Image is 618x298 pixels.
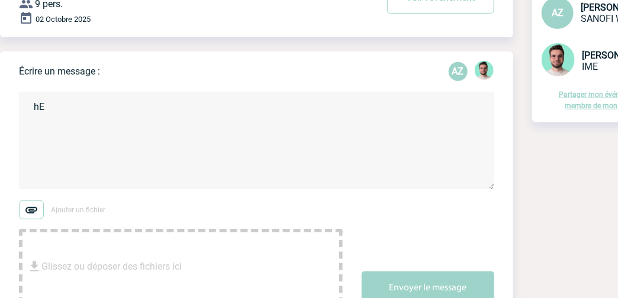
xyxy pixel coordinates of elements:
span: 02 Octobre 2025 [36,15,91,24]
span: Glissez ou déposer des fichiers ici [41,237,182,296]
img: 121547-2.png [475,61,494,80]
span: Ajouter un fichier [51,206,105,214]
div: Armelle ZACHARA-BULTEL [449,62,468,81]
p: Écrire un message : [19,66,100,77]
div: Benjamin ROLAND [475,61,494,82]
span: AZ [552,7,564,18]
p: AZ [449,62,468,81]
span: IME [582,61,598,72]
img: file_download.svg [27,260,41,274]
img: 121547-2.png [542,43,575,76]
